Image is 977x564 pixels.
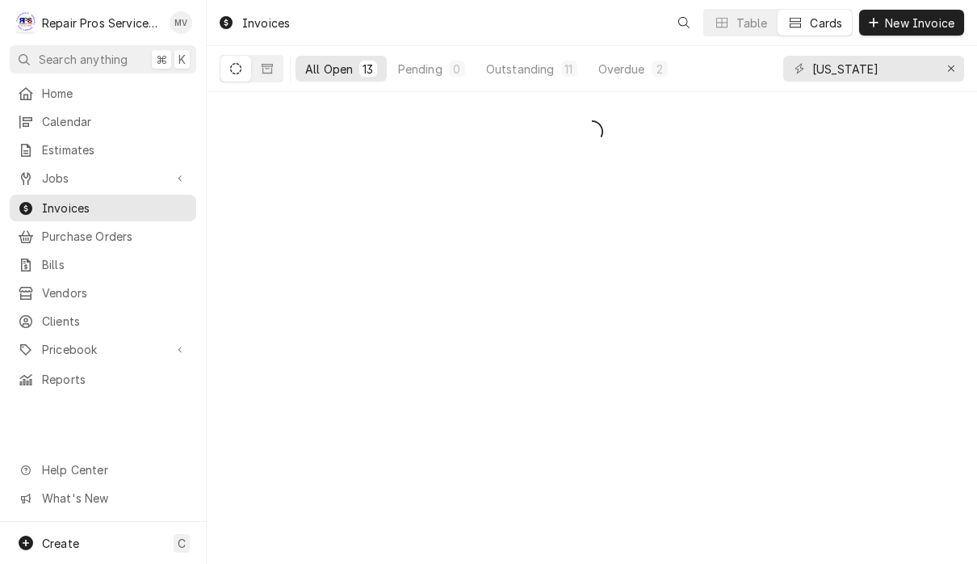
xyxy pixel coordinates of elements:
[170,11,192,34] div: MV
[178,535,186,552] span: C
[486,61,555,78] div: Outstanding
[15,11,37,34] div: Repair Pros Services Inc's Avatar
[736,15,768,32] div: Table
[42,537,79,550] span: Create
[207,115,977,149] div: All Open Invoices List Loading
[42,371,188,388] span: Reports
[42,170,164,187] span: Jobs
[10,280,196,306] a: Vendors
[10,45,196,74] button: Search anything⌘K
[39,51,128,68] span: Search anything
[42,313,188,330] span: Clients
[10,336,196,363] a: Go to Pricebook
[10,195,196,221] a: Invoices
[938,56,964,82] button: Erase input
[305,61,353,78] div: All Open
[42,284,188,301] span: Vendors
[10,137,196,163] a: Estimates
[10,251,196,278] a: Bills
[15,11,37,34] div: R
[42,85,188,102] span: Home
[42,341,164,358] span: Pricebook
[10,80,196,107] a: Home
[42,15,161,32] div: Repair Pros Services Inc
[810,15,842,32] div: Cards
[398,61,442,78] div: Pending
[655,61,665,78] div: 2
[581,115,603,149] span: Loading...
[10,457,196,483] a: Go to Help Center
[170,11,192,34] div: Mindy Volker's Avatar
[452,61,462,78] div: 0
[10,223,196,250] a: Purchase Orders
[42,113,188,130] span: Calendar
[156,51,167,68] span: ⌘
[42,461,187,478] span: Help Center
[598,61,645,78] div: Overdue
[812,56,933,82] input: Keyword search
[178,51,186,68] span: K
[10,308,196,335] a: Clients
[882,15,958,32] span: New Invoice
[10,165,196,192] a: Go to Jobs
[42,490,187,507] span: What's New
[564,61,574,78] div: 11
[671,10,697,36] button: Open search
[10,366,196,393] a: Reports
[10,485,196,511] a: Go to What's New
[363,61,373,78] div: 13
[42,200,188,217] span: Invoices
[42,228,188,245] span: Purchase Orders
[42,141,188,158] span: Estimates
[42,256,188,273] span: Bills
[10,108,196,135] a: Calendar
[859,10,964,36] button: New Invoice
